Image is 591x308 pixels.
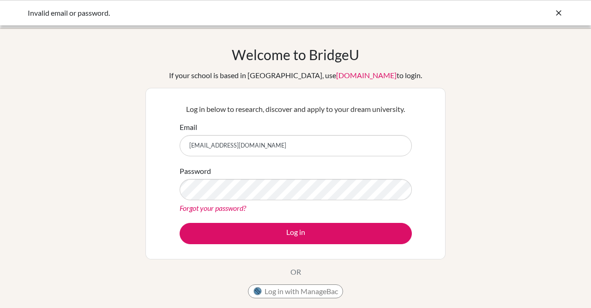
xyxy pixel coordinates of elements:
[28,7,425,18] div: Invalid email or password.
[180,223,412,244] button: Log in
[169,70,422,81] div: If your school is based in [GEOGRAPHIC_DATA], use to login.
[290,266,301,277] p: OR
[180,203,246,212] a: Forgot your password?
[180,166,211,177] label: Password
[248,284,343,298] button: Log in with ManageBac
[180,122,197,133] label: Email
[232,46,359,63] h1: Welcome to BridgeU
[180,104,412,115] p: Log in below to research, discover and apply to your dream university.
[336,71,397,80] a: [DOMAIN_NAME]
